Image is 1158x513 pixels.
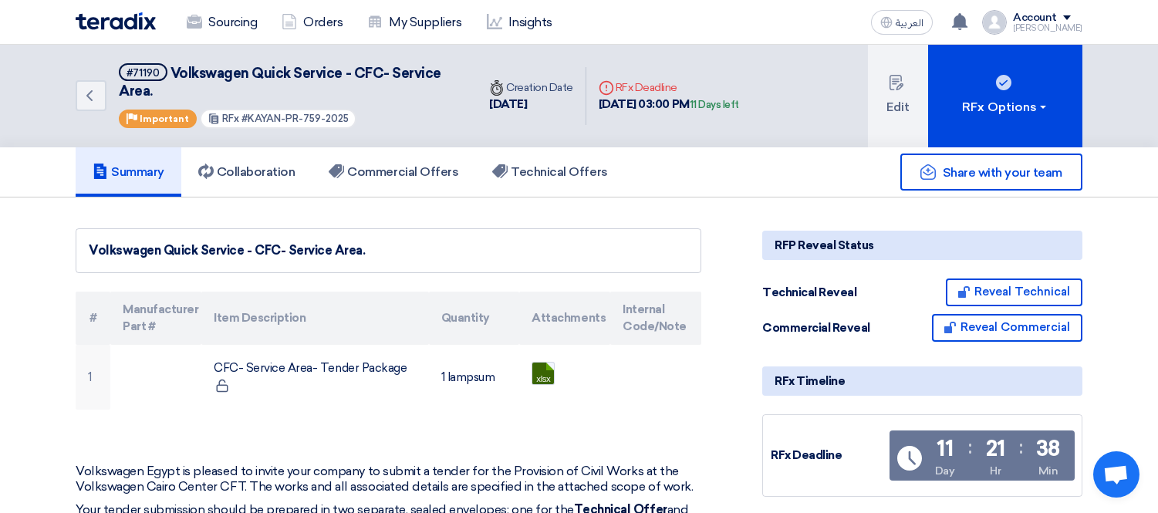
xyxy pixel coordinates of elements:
[474,5,565,39] a: Insights
[519,292,610,345] th: Attachments
[110,292,201,345] th: Manufacturer Part #
[690,97,739,113] div: 11 Days left
[269,5,355,39] a: Orders
[771,447,886,464] div: RFx Deadline
[1013,24,1082,32] div: [PERSON_NAME]
[610,292,701,345] th: Internal Code/Note
[489,79,573,96] div: Creation Date
[201,345,428,410] td: CFC- Service Area- Tender Package
[119,63,458,101] h5: Volkswagen Quick Service - CFC- Service Area.
[762,231,1082,260] div: RFP Reveal Status
[762,319,878,337] div: Commercial Reveal
[871,10,933,35] button: العربية
[990,463,1001,479] div: Hr
[127,68,160,78] div: #71190
[532,363,656,455] a: Book_1756219215007.xlsx
[928,45,1082,147] button: RFx Options
[76,464,701,494] p: Volkswagen Egypt is pleased to invite your company to submit a tender for the Provision of Civil ...
[76,12,156,30] img: Teradix logo
[76,345,110,410] td: 1
[868,45,928,147] button: Edit
[932,314,1082,342] button: Reveal Commercial
[76,292,110,345] th: #
[946,278,1082,306] button: Reveal Technical
[762,284,878,302] div: Technical Reveal
[76,147,181,197] a: Summary
[1019,434,1023,461] div: :
[986,438,1005,460] div: 21
[329,164,458,180] h5: Commercial Offers
[119,65,441,100] span: Volkswagen Quick Service - CFC- Service Area.
[962,98,1049,116] div: RFx Options
[489,96,573,113] div: [DATE]
[982,10,1007,35] img: profile_test.png
[599,79,739,96] div: RFx Deadline
[181,147,312,197] a: Collaboration
[1093,451,1139,498] a: Open chat
[492,164,607,180] h5: Technical Offers
[1013,12,1057,25] div: Account
[1038,463,1058,479] div: Min
[241,113,349,124] span: #KAYAN-PR-759-2025
[935,463,955,479] div: Day
[201,292,428,345] th: Item Description
[312,147,475,197] a: Commercial Offers
[355,5,474,39] a: My Suppliers
[599,96,739,113] div: [DATE] 03:00 PM
[943,165,1062,180] span: Share with your team
[429,345,520,410] td: 1 lampsum
[429,292,520,345] th: Quantity
[93,164,164,180] h5: Summary
[1036,438,1060,460] div: 38
[937,438,953,460] div: 11
[968,434,972,461] div: :
[762,366,1082,396] div: RFx Timeline
[140,113,189,124] span: Important
[896,18,923,29] span: العربية
[89,241,688,260] div: Volkswagen Quick Service - CFC- Service Area.
[222,113,239,124] span: RFx
[174,5,269,39] a: Sourcing
[198,164,295,180] h5: Collaboration
[475,147,624,197] a: Technical Offers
